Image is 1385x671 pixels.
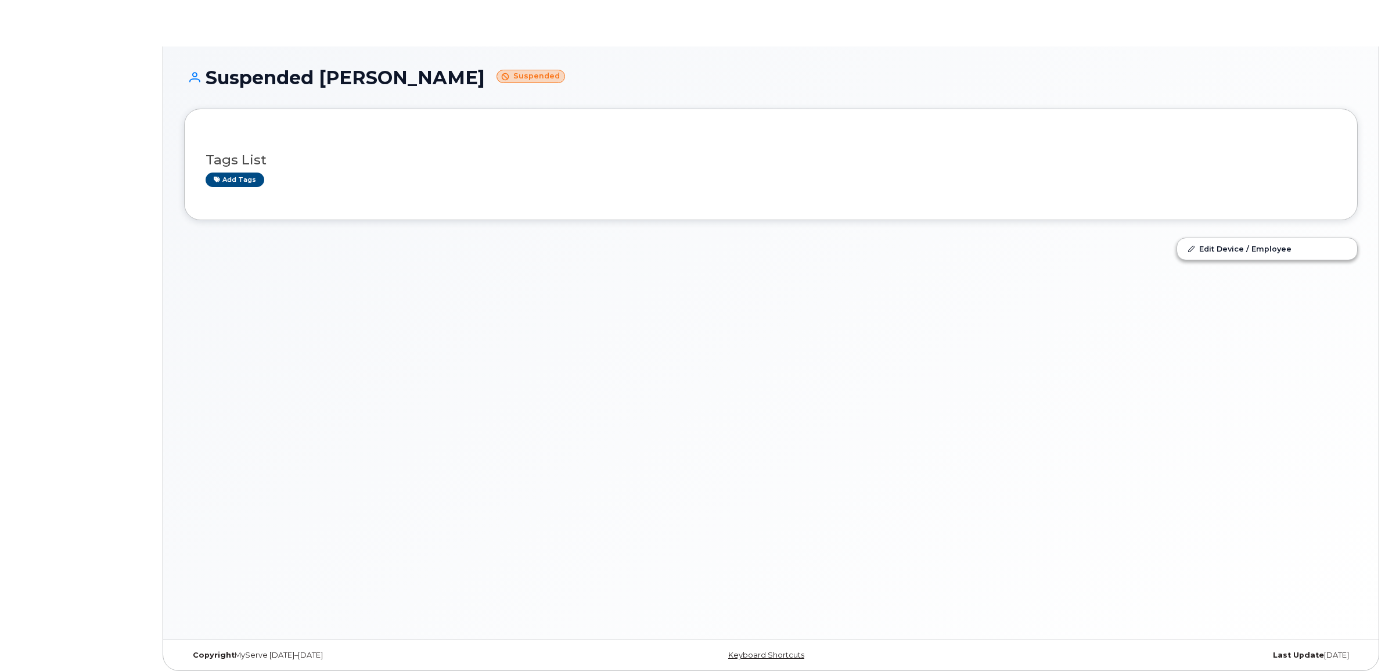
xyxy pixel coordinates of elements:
[966,651,1358,660] div: [DATE]
[1273,651,1324,659] strong: Last Update
[193,651,235,659] strong: Copyright
[184,67,1358,88] h1: Suspended [PERSON_NAME]
[206,153,1336,167] h3: Tags List
[206,173,264,187] a: Add tags
[1177,238,1357,259] a: Edit Device / Employee
[497,70,565,83] small: Suspended
[728,651,804,659] a: Keyboard Shortcuts
[184,651,575,660] div: MyServe [DATE]–[DATE]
